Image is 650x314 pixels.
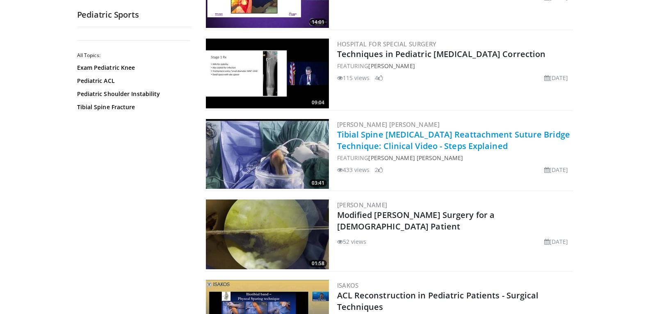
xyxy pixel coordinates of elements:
a: 01:58 [206,199,329,269]
img: a28edd42-f9d5-48f8-9fa5-cfb1568c05b9.300x170_q85_crop-smart_upscale.jpg [206,199,329,269]
span: 14:01 [309,18,327,26]
a: Pediatric Shoulder Instability [77,90,188,98]
img: a084a232-a652-4573-9531-89a1786ab7b2.300x170_q85_crop-smart_upscale.jpg [206,119,329,189]
a: 09:04 [206,39,329,108]
a: ISAKOS [337,281,359,289]
span: 01:58 [309,260,327,267]
a: ACL Reconstruction in Pediatric Patients - Surgical Techniques [337,290,539,312]
a: [PERSON_NAME] [PERSON_NAME] [368,154,463,162]
a: Techniques in Pediatric [MEDICAL_DATA] Correction [337,48,546,60]
h2: Pediatric Sports [77,9,192,20]
span: 09:04 [309,99,327,106]
a: Tibial Spine [MEDICAL_DATA] Reattachment Suture Bridge Technique: Clinical Video - Steps Explained [337,129,570,151]
a: Pediatric ACL [77,77,188,85]
li: [DATE] [544,165,568,174]
li: 4 [375,73,383,82]
a: 03:41 [206,119,329,189]
a: [PERSON_NAME] [337,201,388,209]
li: [DATE] [544,237,568,246]
a: [PERSON_NAME] [368,62,415,70]
li: 433 views [337,165,370,174]
a: Exam Pediatric Knee [77,64,188,72]
li: [DATE] [544,73,568,82]
div: FEATURING [337,62,572,70]
span: 03:41 [309,179,327,187]
div: FEATURING [337,154,572,162]
a: Hospital for Special Surgery [337,40,437,48]
a: Tibial Spine Fracture [77,103,188,111]
a: Modified [PERSON_NAME] Surgery for a [DEMOGRAPHIC_DATA] Patient [337,209,495,232]
h2: All Topics: [77,52,190,59]
img: d27d72ac-3072-4e5d-a32c-9a3d389c7a6c.300x170_q85_crop-smart_upscale.jpg [206,39,329,108]
li: 2 [375,165,383,174]
a: [PERSON_NAME] [PERSON_NAME] [337,120,440,128]
li: 115 views [337,73,370,82]
li: 52 views [337,237,367,246]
